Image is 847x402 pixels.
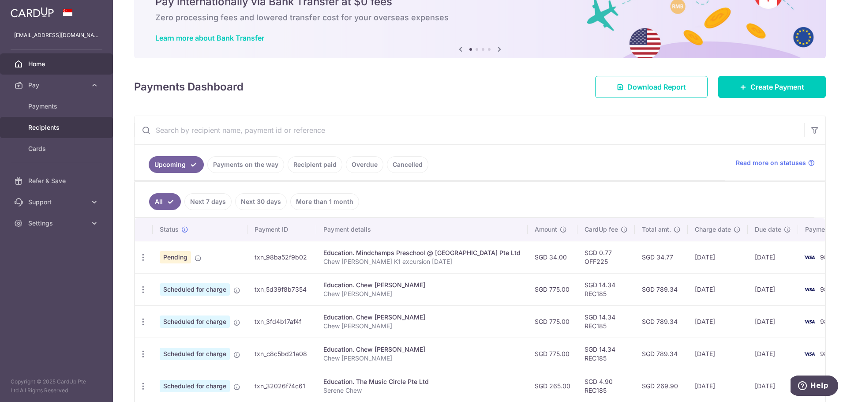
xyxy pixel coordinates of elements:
[28,81,86,90] span: Pay
[160,251,191,263] span: Pending
[736,158,815,167] a: Read more on statuses
[247,273,316,305] td: txn_5d39f8b7354
[14,31,99,40] p: [EMAIL_ADDRESS][DOMAIN_NAME]
[160,283,230,296] span: Scheduled for charge
[755,225,781,234] span: Due date
[323,377,521,386] div: Education. The Music Circle Pte Ltd
[323,281,521,289] div: Education. Chew [PERSON_NAME]
[160,380,230,392] span: Scheduled for charge
[247,218,316,241] th: Payment ID
[323,354,521,363] p: Chew [PERSON_NAME]
[748,273,798,305] td: [DATE]
[635,370,688,402] td: SGD 269.90
[595,76,708,98] a: Download Report
[160,316,230,328] span: Scheduled for charge
[820,286,836,293] span: 9870
[535,225,557,234] span: Amount
[528,241,577,273] td: SGD 34.00
[247,370,316,402] td: txn_32026f74c61
[748,241,798,273] td: [DATE]
[577,370,635,402] td: SGD 4.90 REC185
[791,376,838,398] iframe: Opens a widget where you can find more information
[688,273,748,305] td: [DATE]
[695,225,731,234] span: Charge date
[28,60,86,68] span: Home
[323,313,521,322] div: Education. Chew [PERSON_NAME]
[387,156,428,173] a: Cancelled
[323,289,521,298] p: Chew [PERSON_NAME]
[820,253,836,261] span: 9870
[801,316,818,327] img: Bank Card
[635,273,688,305] td: SGD 789.34
[736,158,806,167] span: Read more on statuses
[134,79,244,95] h4: Payments Dashboard
[718,76,826,98] a: Create Payment
[528,305,577,338] td: SGD 775.00
[149,193,181,210] a: All
[323,322,521,331] p: Chew [PERSON_NAME]
[20,6,38,14] span: Help
[801,284,818,295] img: Bank Card
[135,116,804,144] input: Search by recipient name, payment id or reference
[801,349,818,359] img: Bank Card
[149,156,204,173] a: Upcoming
[635,241,688,273] td: SGD 34.77
[820,318,836,325] span: 9870
[750,82,804,92] span: Create Payment
[528,338,577,370] td: SGD 775.00
[577,273,635,305] td: SGD 14.34 REC185
[688,241,748,273] td: [DATE]
[160,348,230,360] span: Scheduled for charge
[323,257,521,266] p: Chew [PERSON_NAME] K1 excursion [DATE]
[688,305,748,338] td: [DATE]
[235,193,287,210] a: Next 30 days
[577,305,635,338] td: SGD 14.34 REC185
[28,123,86,132] span: Recipients
[323,386,521,395] p: Serene Chew
[346,156,383,173] a: Overdue
[288,156,342,173] a: Recipient paid
[688,370,748,402] td: [DATE]
[635,305,688,338] td: SGD 789.34
[247,338,316,370] td: txn_c8c5bd21a08
[748,370,798,402] td: [DATE]
[688,338,748,370] td: [DATE]
[160,225,179,234] span: Status
[627,82,686,92] span: Download Report
[577,241,635,273] td: SGD 0.77 OFF225
[528,370,577,402] td: SGD 265.00
[635,338,688,370] td: SGD 789.34
[748,338,798,370] td: [DATE]
[290,193,359,210] a: More than 1 month
[28,144,86,153] span: Cards
[207,156,284,173] a: Payments on the way
[748,305,798,338] td: [DATE]
[323,248,521,257] div: Education. Mindchamps Preschool @ [GEOGRAPHIC_DATA] Pte Ltd
[642,225,671,234] span: Total amt.
[28,219,86,228] span: Settings
[528,273,577,305] td: SGD 775.00
[801,252,818,263] img: Bank Card
[316,218,528,241] th: Payment details
[155,12,805,23] h6: Zero processing fees and lowered transfer cost for your overseas expenses
[28,198,86,207] span: Support
[11,7,54,18] img: CardUp
[28,177,86,185] span: Refer & Save
[247,305,316,338] td: txn_3fd4b17af4f
[820,350,836,357] span: 9870
[247,241,316,273] td: txn_98ba52f9b02
[323,345,521,354] div: Education. Chew [PERSON_NAME]
[577,338,635,370] td: SGD 14.34 REC185
[28,102,86,111] span: Payments
[585,225,618,234] span: CardUp fee
[184,193,232,210] a: Next 7 days
[155,34,264,42] a: Learn more about Bank Transfer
